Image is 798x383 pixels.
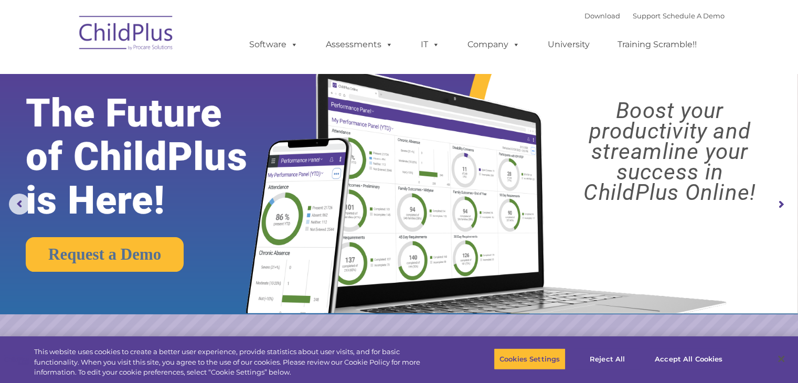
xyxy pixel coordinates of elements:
[146,112,190,120] span: Phone number
[494,348,566,370] button: Cookies Settings
[584,12,620,20] a: Download
[574,348,640,370] button: Reject All
[74,8,179,61] img: ChildPlus by Procare Solutions
[239,34,308,55] a: Software
[457,34,530,55] a: Company
[663,12,725,20] a: Schedule A Demo
[584,12,725,20] font: |
[315,34,403,55] a: Assessments
[537,34,600,55] a: University
[34,347,439,378] div: This website uses cookies to create a better user experience, provide statistics about user visit...
[26,91,281,222] rs-layer: The Future of ChildPlus is Here!
[649,348,728,370] button: Accept All Cookies
[410,34,450,55] a: IT
[770,347,793,370] button: Close
[551,100,788,203] rs-layer: Boost your productivity and streamline your success in ChildPlus Online!
[146,69,178,77] span: Last name
[607,34,707,55] a: Training Scramble!!
[633,12,661,20] a: Support
[26,237,184,272] a: Request a Demo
